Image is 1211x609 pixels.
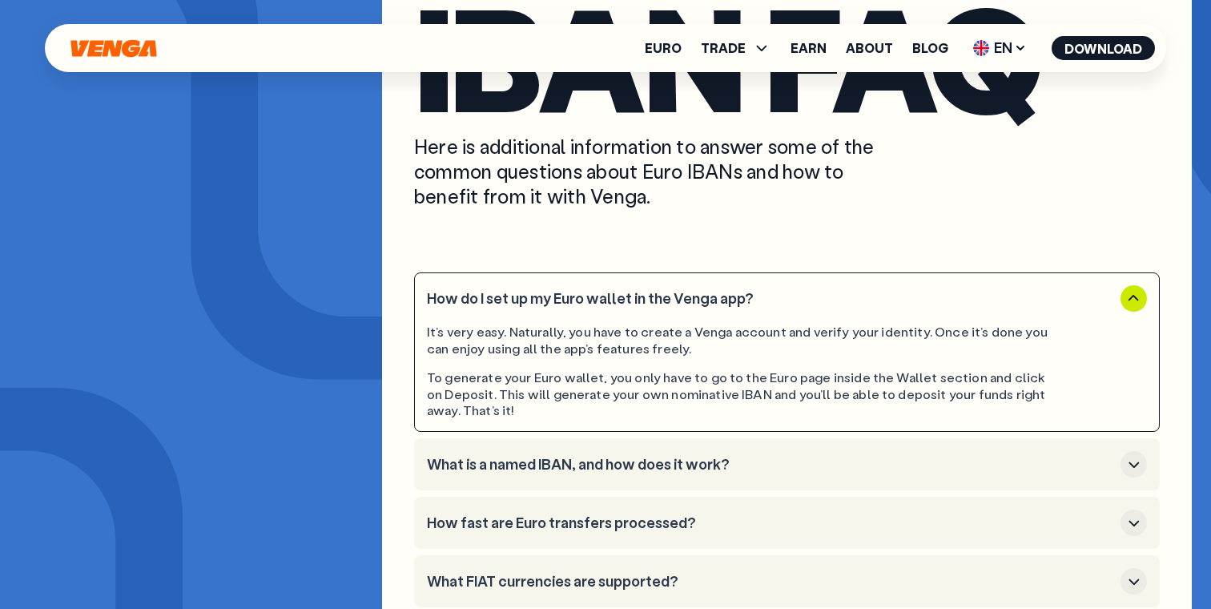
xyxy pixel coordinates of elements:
[427,324,1056,357] div: It’s very easy. Naturally, you have to create a Venga account and verify your identity. Once it’s...
[973,40,989,56] img: flag-uk
[427,573,1114,591] h3: What FIAT currencies are supported?
[427,451,1147,478] button: What is a named IBAN, and how does it work?
[427,510,1147,536] button: How fast are Euro transfers processed?
[791,42,827,54] a: Earn
[427,290,1114,308] h3: How do I set up my Euro wallet in the Venga app?
[701,38,771,58] span: TRADE
[427,456,1114,474] h3: What is a named IBAN, and how does it work?
[427,514,1114,532] h3: How fast are Euro transfers processed?
[427,568,1147,595] button: What FIAT currencies are supported?
[427,369,1056,419] div: To generate your Euro wallet, you only have to go to the Euro page inside the Wallet section and ...
[701,42,746,54] span: TRADE
[427,285,1147,312] button: How do I set up my Euro wallet in the Venga app?
[414,134,903,209] p: Here is additional information to answer some of the common questions about Euro IBANs and how to...
[912,42,948,54] a: Blog
[645,42,682,54] a: Euro
[1052,36,1155,60] button: Download
[846,42,893,54] a: About
[69,39,159,58] svg: Home
[968,35,1032,61] span: EN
